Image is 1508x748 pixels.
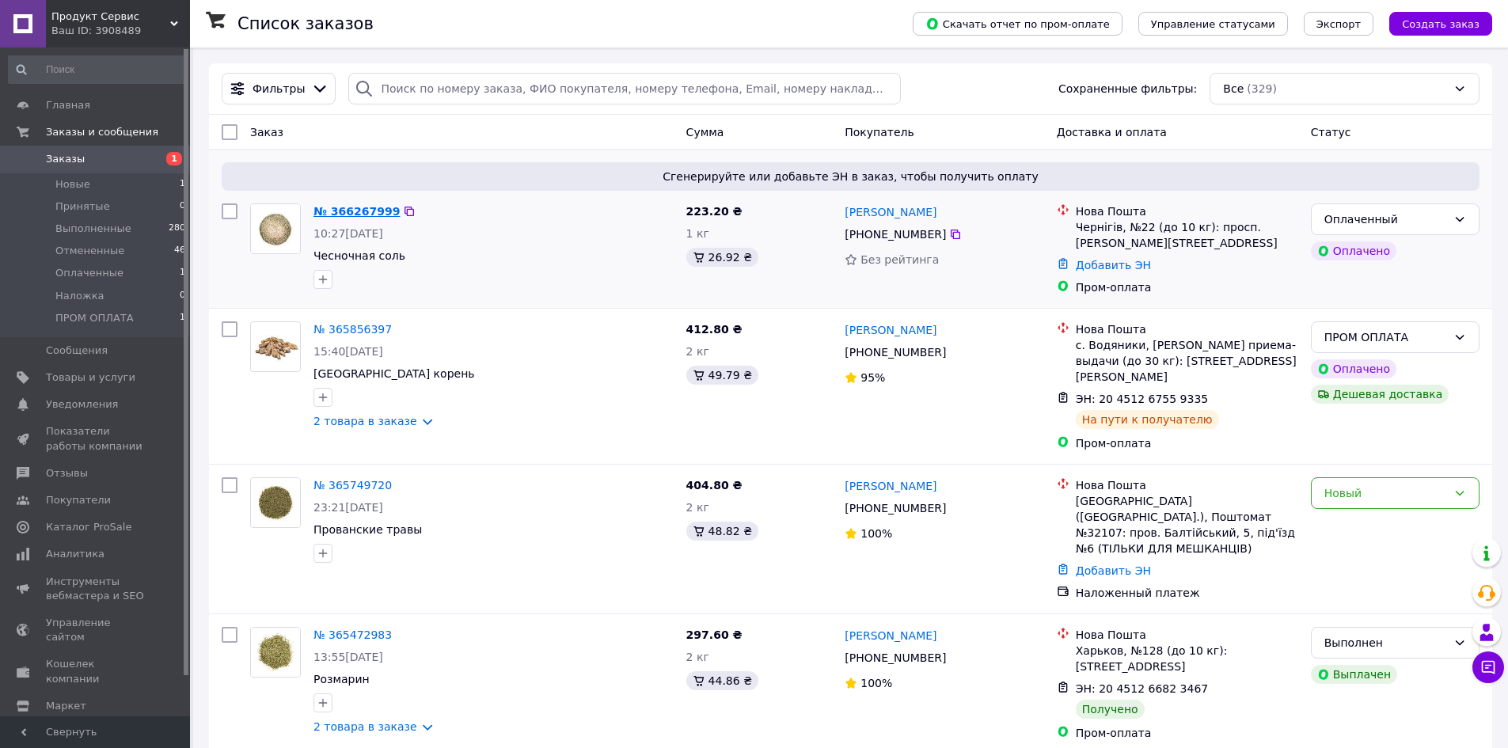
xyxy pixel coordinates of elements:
[686,323,743,336] span: 412.80 ₴
[686,628,743,641] span: 297.60 ₴
[55,222,131,236] span: Выполненные
[860,677,892,689] span: 100%
[180,266,185,280] span: 1
[1223,81,1244,97] span: Все
[46,397,118,412] span: Уведомления
[1076,627,1298,643] div: Нова Пошта
[250,477,301,528] a: Фото товару
[169,222,185,236] span: 280
[313,651,383,663] span: 13:55[DATE]
[253,81,305,97] span: Фильтры
[237,14,374,33] h1: Список заказов
[1076,219,1298,251] div: Чернігів, №22 (до 10 кг): просп. [PERSON_NAME][STREET_ADDRESS]
[1316,18,1361,30] span: Экспорт
[686,522,758,541] div: 48.82 ₴
[686,366,758,385] div: 49.79 ₴
[250,203,301,254] a: Фото товару
[1076,203,1298,219] div: Нова Пошта
[313,479,392,492] a: № 365749720
[55,244,124,258] span: Отмененные
[1076,259,1151,271] a: Добавить ЭН
[46,344,108,358] span: Сообщения
[1076,279,1298,295] div: Пром-оплата
[1076,564,1151,577] a: Добавить ЭН
[251,478,300,527] img: Фото товару
[1373,17,1492,29] a: Создать заказ
[1324,634,1447,651] div: Выполнен
[1076,585,1298,601] div: Наложенный платеж
[1324,328,1447,346] div: ПРОМ ОПЛАТА
[1076,643,1298,674] div: Харьков, №128 (до 10 кг): [STREET_ADDRESS]
[686,345,709,358] span: 2 кг
[313,415,417,427] a: 2 товара в заказе
[1076,682,1209,695] span: ЭН: 20 4512 6682 3467
[180,199,185,214] span: 0
[1311,359,1396,378] div: Оплачено
[348,73,900,104] input: Поиск по номеру заказа, ФИО покупателя, номеру телефона, Email, номеру накладной
[1402,18,1480,30] span: Создать заказ
[46,520,131,534] span: Каталог ProSale
[250,321,301,372] a: Фото товару
[845,322,936,338] a: [PERSON_NAME]
[686,501,709,514] span: 2 кг
[1076,337,1298,385] div: с. Водяники, [PERSON_NAME] приема-выдачи (до 30 кг): [STREET_ADDRESS][PERSON_NAME]
[55,199,110,214] span: Принятые
[250,126,283,139] span: Заказ
[251,628,300,677] img: Фото товару
[1324,484,1447,502] div: Новый
[1311,241,1396,260] div: Оплачено
[46,547,104,561] span: Аналитика
[1311,126,1351,139] span: Статус
[1057,126,1167,139] span: Доставка и оплата
[228,169,1473,184] span: Сгенерируйте или добавьте ЭН в заказ, чтобы получить оплату
[251,327,300,366] img: Фото товару
[51,24,190,38] div: Ваш ID: 3908489
[46,575,146,603] span: Инструменты вебмастера и SEO
[1058,81,1197,97] span: Сохраненные фильтры:
[686,479,743,492] span: 404.80 ₴
[1076,435,1298,451] div: Пром-оплата
[46,370,135,385] span: Товары и услуги
[1151,18,1275,30] span: Управление статусами
[55,266,123,280] span: Оплаченные
[313,205,400,218] a: № 366267999
[180,289,185,303] span: 0
[1311,385,1449,404] div: Дешевая доставка
[313,323,392,336] a: № 365856397
[251,204,300,253] img: Фото товару
[841,647,949,669] div: [PHONE_NUMBER]
[1138,12,1288,36] button: Управление статусами
[46,699,86,713] span: Маркет
[55,177,90,192] span: Новые
[46,493,111,507] span: Покупатели
[686,248,758,267] div: 26.92 ₴
[313,673,370,685] a: Розмарин
[51,9,170,24] span: Продукт Сервис
[46,424,146,453] span: Показатели работы компании
[46,616,146,644] span: Управление сайтом
[686,651,709,663] span: 2 кг
[313,523,422,536] a: Прованские травы
[841,341,949,363] div: [PHONE_NUMBER]
[46,98,90,112] span: Главная
[313,345,383,358] span: 15:40[DATE]
[860,253,939,266] span: Без рейтинга
[174,244,185,258] span: 46
[313,367,475,380] a: [GEOGRAPHIC_DATA] корень
[1311,665,1397,684] div: Выплачен
[1304,12,1373,36] button: Экспорт
[1076,477,1298,493] div: Нова Пошта
[1076,321,1298,337] div: Нова Пошта
[860,527,892,540] span: 100%
[8,55,187,84] input: Поиск
[250,627,301,678] a: Фото товару
[1076,700,1145,719] div: Получено
[686,227,709,240] span: 1 кг
[1076,393,1209,405] span: ЭН: 20 4512 6755 9335
[686,671,758,690] div: 44.86 ₴
[1324,211,1447,228] div: Оплаченный
[180,177,185,192] span: 1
